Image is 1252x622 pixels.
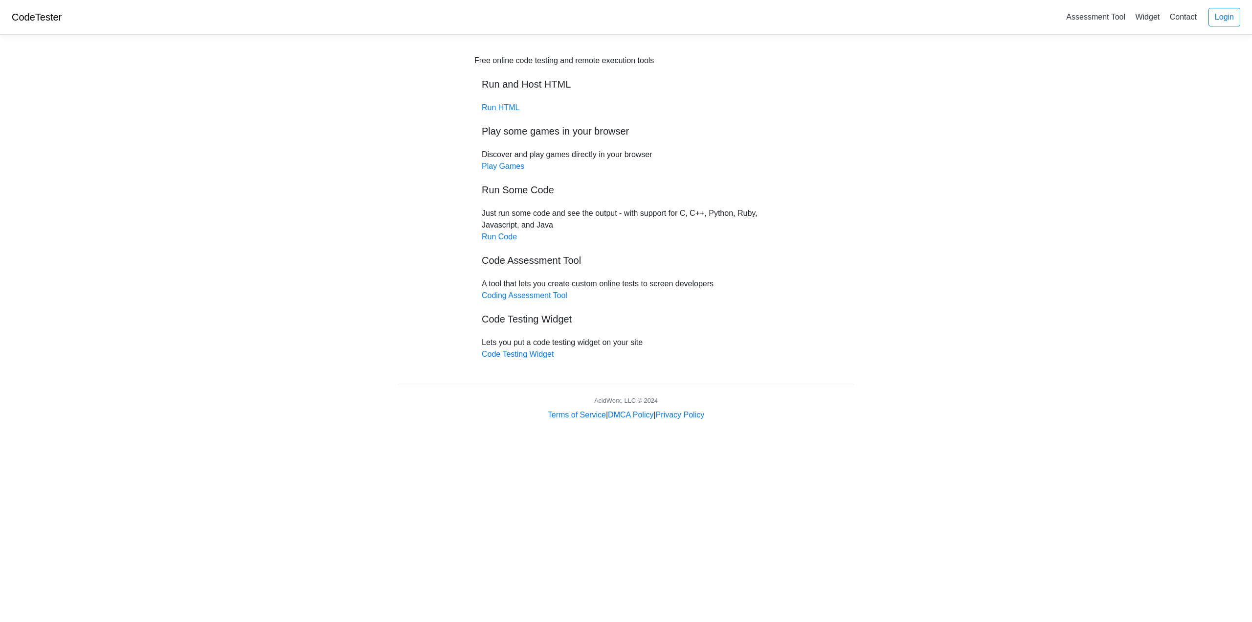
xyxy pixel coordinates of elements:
a: Code Testing Widget [482,350,554,358]
h5: Code Assessment Tool [482,254,770,266]
div: Discover and play games directly in your browser Just run some code and see the output - with sup... [474,55,778,360]
a: Run Code [482,232,517,241]
a: Contact [1166,9,1201,25]
a: CodeTester [12,12,62,23]
a: Assessment Tool [1062,9,1129,25]
a: Terms of Service [548,411,606,419]
a: DMCA Policy [608,411,653,419]
h5: Code Testing Widget [482,313,770,325]
a: Login [1208,8,1240,26]
div: AcidWorx, LLC © 2024 [594,396,658,405]
a: Play Games [482,162,524,170]
div: Free online code testing and remote execution tools [474,55,654,67]
h5: Play some games in your browser [482,125,770,137]
a: Privacy Policy [656,411,705,419]
a: Coding Assessment Tool [482,291,567,299]
h5: Run and Host HTML [482,78,770,90]
div: | | [548,409,704,421]
h5: Run Some Code [482,184,770,196]
a: Run HTML [482,103,519,112]
a: Widget [1131,9,1163,25]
